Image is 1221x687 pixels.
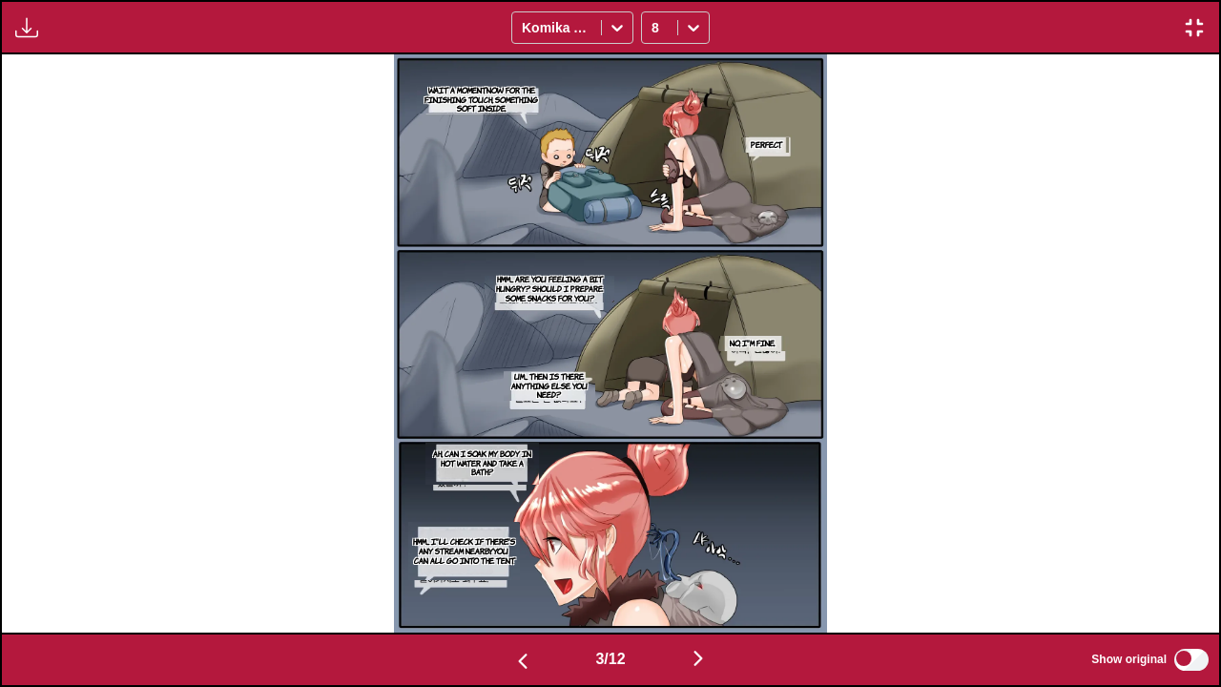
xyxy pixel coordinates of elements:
[511,650,534,673] img: Previous page
[394,54,827,633] img: Manga Panel
[408,533,520,569] p: Hmm... I'll check if there's any stream nearby. You can all go into the tent.
[1091,653,1167,666] span: Show original
[726,335,778,352] p: No, I'm fine.
[425,446,539,481] p: Ah, can I soak my body in hot water and take a bath?
[687,647,710,670] img: Next page
[417,82,545,117] p: Wait a moment. Now for the finishing touch, something soft inside.
[1174,649,1209,671] input: Show original
[485,271,614,306] p: Hmm... Are you feeling a bit hungry? Should I prepare some snacks for you?
[504,368,594,404] p: Um... then is there anything else you need?
[595,651,625,668] span: 3 / 12
[747,136,784,154] p: Perfect.
[15,16,38,39] img: Download translated images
